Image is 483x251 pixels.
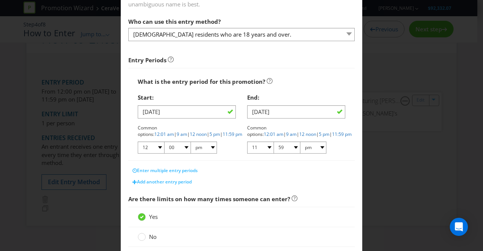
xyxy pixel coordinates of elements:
a: 12:01 am [264,131,283,137]
span: | [187,131,190,137]
a: 5 pm [319,131,329,137]
span: Add another entry period [137,179,192,185]
span: Common options: [247,125,266,137]
span: | [283,131,286,137]
span: Who can use this entry method? [128,18,221,25]
a: 5 pm [209,131,220,137]
span: Are there limits on how many times someone can enter? [128,195,290,203]
span: | [207,131,209,137]
input: DD/MM/YY [247,105,345,119]
a: 9 am [177,131,187,137]
button: Enter multiple entry periods [128,165,202,176]
a: 9 am [286,131,297,137]
div: End: [247,90,345,105]
a: 12 noon [190,131,207,137]
div: Open Intercom Messenger [450,218,468,236]
span: Common options: [138,125,157,137]
a: 11:59 pm [223,131,242,137]
span: Yes [149,213,158,220]
strong: Entry Periods [128,56,166,64]
span: | [329,131,332,137]
span: Enter multiple entry periods [137,167,198,174]
span: | [174,131,177,137]
input: DD/MM/YY [138,105,236,119]
button: Add another entry period [128,176,196,188]
span: What is the entry period for this promotion? [138,78,265,85]
div: Start: [138,90,236,105]
span: | [297,131,299,137]
a: 11:59 pm [332,131,352,137]
span: | [220,131,223,137]
a: 12:01 am [154,131,174,137]
span: | [316,131,319,137]
span: No [149,233,157,240]
a: 12 noon [299,131,316,137]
